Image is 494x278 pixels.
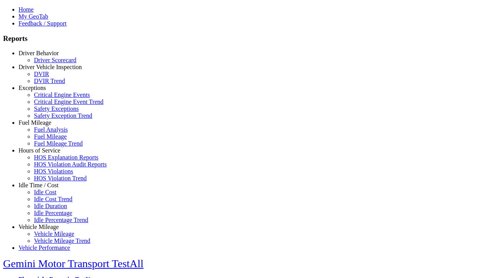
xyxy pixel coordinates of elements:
[34,237,90,244] a: Vehicle Mileage Trend
[34,105,79,112] a: Safety Exceptions
[19,64,82,70] a: Driver Vehicle Inspection
[34,71,49,77] a: DVIR
[34,203,67,209] a: Idle Duration
[34,210,72,216] a: Idle Percentage
[34,112,92,119] a: Safety Exception Trend
[3,34,491,43] h3: Reports
[34,231,74,237] a: Vehicle Mileage
[19,50,59,56] a: Driver Behavior
[19,13,48,20] a: My GeoTab
[34,140,83,147] a: Fuel Mileage Trend
[34,78,65,84] a: DVIR Trend
[34,98,103,105] a: Critical Engine Event Trend
[34,189,56,195] a: Idle Cost
[34,133,67,140] a: Fuel Mileage
[34,57,76,63] a: Driver Scorecard
[19,119,51,126] a: Fuel Mileage
[19,182,59,188] a: Idle Time / Cost
[34,196,73,202] a: Idle Cost Trend
[19,20,66,27] a: Feedback / Support
[34,126,68,133] a: Fuel Analysis
[34,154,98,161] a: HOS Explanation Reports
[19,85,46,91] a: Exceptions
[34,92,90,98] a: Critical Engine Events
[19,147,60,154] a: Hours of Service
[19,6,34,13] a: Home
[3,258,144,270] a: Gemini Motor Transport TestAll
[34,161,107,168] a: HOS Violation Audit Reports
[34,217,88,223] a: Idle Percentage Trend
[34,168,73,175] a: HOS Violations
[34,175,87,181] a: HOS Violation Trend
[19,244,70,251] a: Vehicle Performance
[19,224,59,230] a: Vehicle Mileage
